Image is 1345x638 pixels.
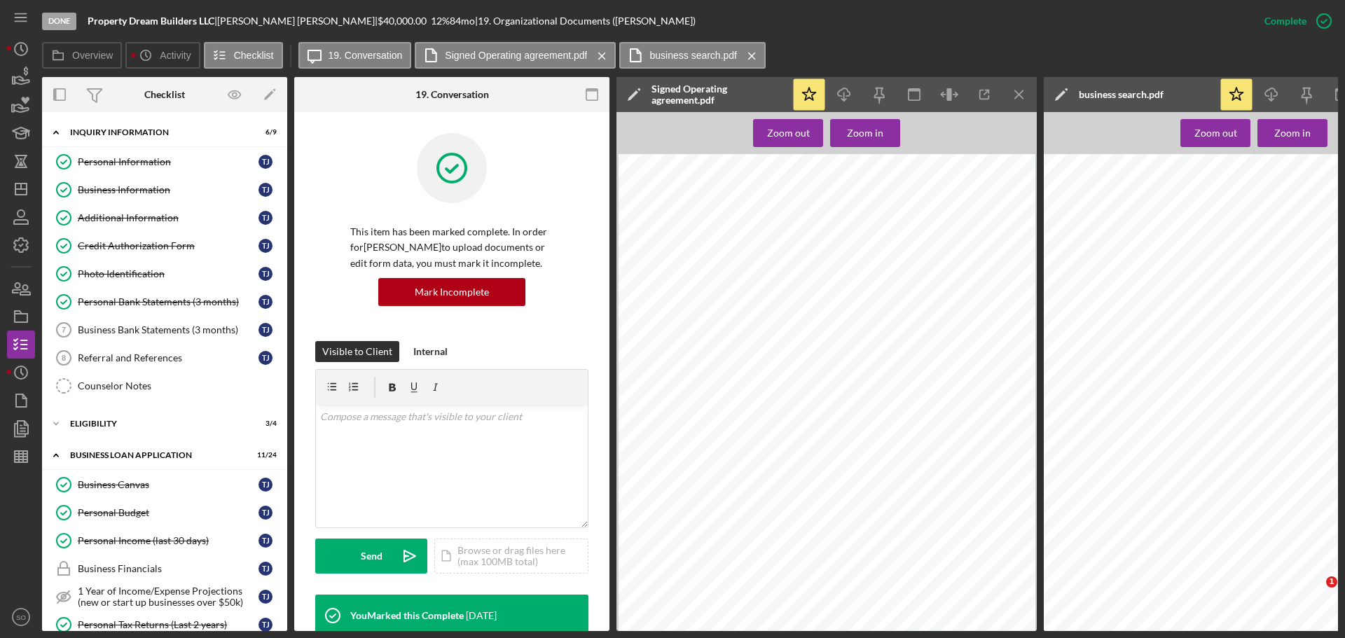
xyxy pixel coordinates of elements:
[315,539,427,574] button: Send
[49,204,280,232] a: Additional InformationTJ
[1274,119,1311,147] div: Zoom in
[204,42,283,69] button: Checklist
[49,527,280,555] a: Personal Income (last 30 days)TJ
[258,506,273,520] div: T J
[78,268,258,279] div: Photo Identification
[378,15,431,27] div: $40,000.00
[475,15,696,27] div: | 19. Organizational Documents ([PERSON_NAME])
[49,555,280,583] a: Business FinancialsTJ
[450,15,475,27] div: 84 mo
[16,613,26,621] text: SO
[49,260,280,288] a: Photo IdentificationTJ
[649,50,737,61] label: business search.pdf
[315,341,399,362] button: Visible to Client
[49,148,280,176] a: Personal InformationTJ
[258,155,273,169] div: T J
[350,224,553,271] p: This item has been marked complete. In order for [PERSON_NAME] to upload documents or edit form d...
[125,42,200,69] button: Activity
[49,316,280,344] a: 7Business Bank Statements (3 months)TJ
[378,278,525,306] button: Mark Incomplete
[258,239,273,253] div: T J
[258,267,273,281] div: T J
[431,15,450,27] div: 12 %
[322,341,392,362] div: Visible to Client
[1079,89,1164,100] div: business search.pdf
[78,240,258,251] div: Credit Authorization Form
[415,278,489,306] div: Mark Incomplete
[42,42,122,69] button: Overview
[258,295,273,309] div: T J
[78,585,258,608] div: 1 Year of Income/Expense Projections (new or start up businesses over $50k)
[49,471,280,499] a: Business CanvasTJ
[651,83,785,106] div: Signed Operating agreement.pdf
[78,563,258,574] div: Business Financials
[88,15,214,27] b: Property Dream Builders LLC
[406,341,455,362] button: Internal
[49,232,280,260] a: Credit Authorization FormTJ
[78,479,258,490] div: Business Canvas
[258,478,273,492] div: T J
[49,583,280,611] a: 1 Year of Income/Expense Projections (new or start up businesses over $50k)TJ
[258,534,273,548] div: T J
[258,323,273,337] div: T J
[466,610,497,621] time: 2024-04-10 17:48
[78,156,258,167] div: Personal Information
[361,539,382,574] div: Send
[78,507,258,518] div: Personal Budget
[70,451,242,459] div: BUSINESS LOAN APPLICATION
[62,354,66,362] tspan: 8
[753,119,823,147] button: Zoom out
[78,619,258,630] div: Personal Tax Returns (Last 2 years)
[144,89,185,100] div: Checklist
[413,341,448,362] div: Internal
[217,15,378,27] div: [PERSON_NAME] [PERSON_NAME] |
[1180,119,1250,147] button: Zoom out
[234,50,274,61] label: Checklist
[78,324,258,335] div: Business Bank Statements (3 months)
[258,618,273,632] div: T J
[42,13,76,30] div: Done
[847,119,883,147] div: Zoom in
[350,610,464,621] div: You Marked this Complete
[78,296,258,307] div: Personal Bank Statements (3 months)
[1250,7,1338,35] button: Complete
[78,535,258,546] div: Personal Income (last 30 days)
[1194,119,1237,147] div: Zoom out
[329,50,403,61] label: 19. Conversation
[72,50,113,61] label: Overview
[415,42,616,69] button: Signed Operating agreement.pdf
[1264,7,1306,35] div: Complete
[415,89,489,100] div: 19. Conversation
[160,50,191,61] label: Activity
[258,211,273,225] div: T J
[767,119,810,147] div: Zoom out
[445,50,587,61] label: Signed Operating agreement.pdf
[49,344,280,372] a: 8Referral and ReferencesTJ
[49,372,280,400] a: Counselor Notes
[619,42,766,69] button: business search.pdf
[258,183,273,197] div: T J
[62,326,66,334] tspan: 7
[70,128,242,137] div: INQUIRY INFORMATION
[49,288,280,316] a: Personal Bank Statements (3 months)TJ
[78,352,258,363] div: Referral and References
[78,212,258,223] div: Additional Information
[258,590,273,604] div: T J
[78,380,280,391] div: Counselor Notes
[88,15,217,27] div: |
[70,419,242,428] div: ELIGIBILITY
[1297,576,1331,610] iframe: Intercom live chat
[830,119,900,147] button: Zoom in
[258,351,273,365] div: T J
[49,499,280,527] a: Personal BudgetTJ
[251,451,277,459] div: 11 / 24
[298,42,412,69] button: 19. Conversation
[1257,119,1327,147] button: Zoom in
[49,176,280,204] a: Business InformationTJ
[7,603,35,631] button: SO
[1326,576,1337,588] span: 1
[78,184,258,195] div: Business Information
[251,419,277,428] div: 3 / 4
[258,562,273,576] div: T J
[251,128,277,137] div: 6 / 9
